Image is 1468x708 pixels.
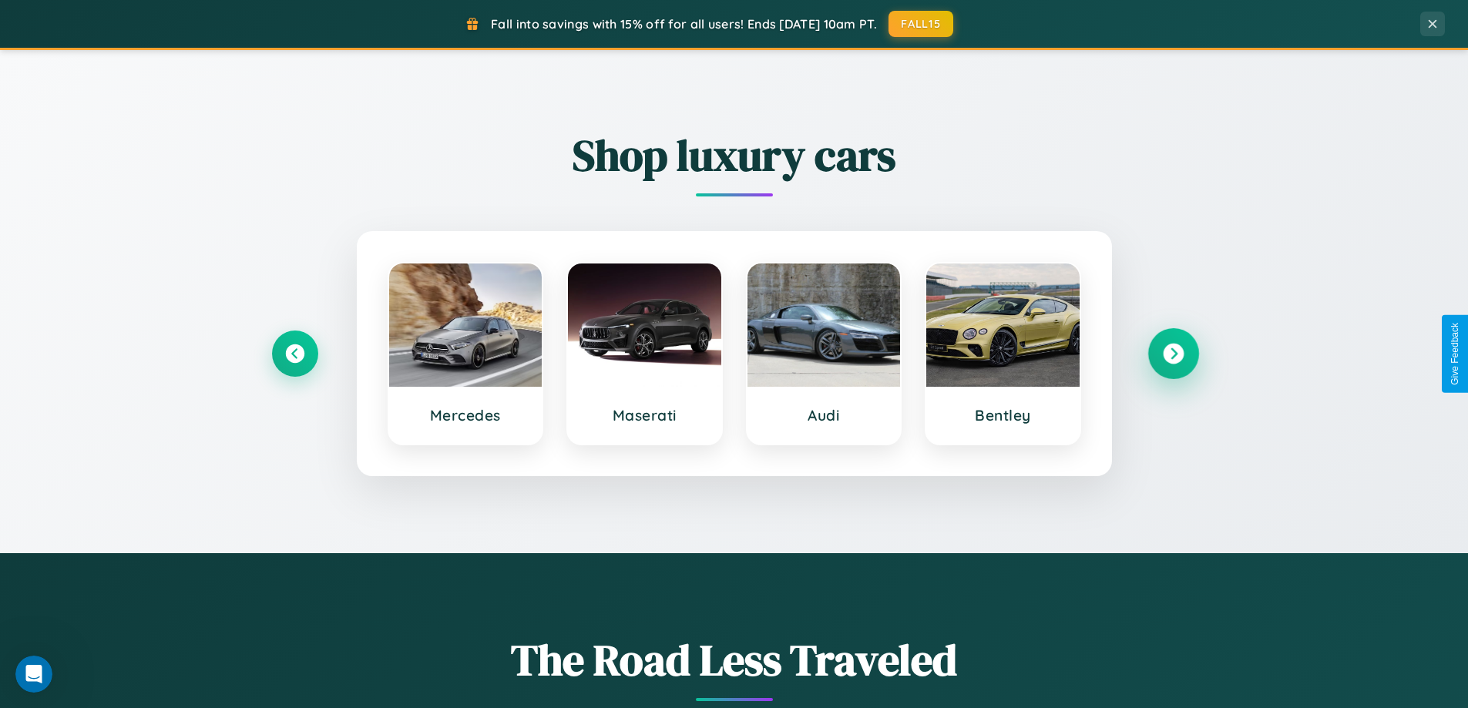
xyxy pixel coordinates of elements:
h3: Mercedes [405,406,527,424]
iframe: Intercom live chat [15,656,52,693]
button: FALL15 [889,11,953,37]
h3: Bentley [942,406,1064,424]
div: Give Feedback [1450,323,1460,385]
h3: Audi [763,406,885,424]
span: Fall into savings with 15% off for all users! Ends [DATE] 10am PT. [491,16,877,32]
h2: Shop luxury cars [272,126,1197,185]
h1: The Road Less Traveled [272,630,1197,690]
h3: Maserati [583,406,706,424]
